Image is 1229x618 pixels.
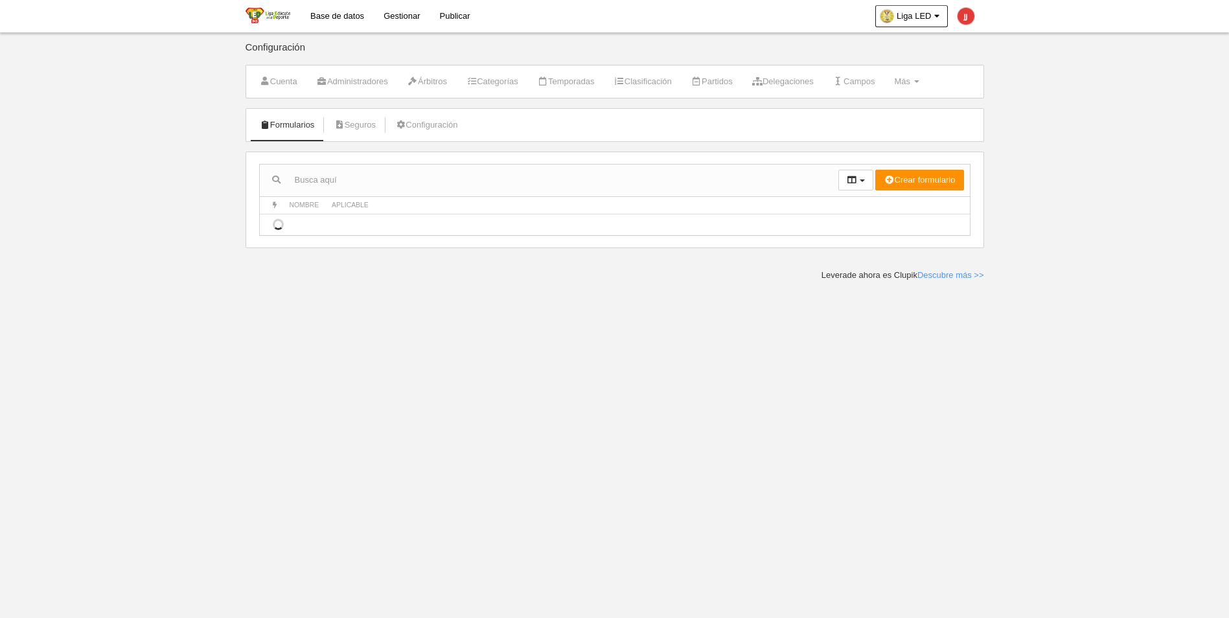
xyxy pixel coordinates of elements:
[531,72,602,91] a: Temporadas
[821,269,984,281] div: Leverade ahora es Clupik
[875,170,963,190] button: Crear formulario
[253,115,322,135] a: Formularios
[684,72,740,91] a: Partidos
[887,72,926,91] a: Más
[290,201,319,209] span: Nombre
[917,270,984,280] a: Descubre más >>
[332,201,369,209] span: Aplicable
[260,170,838,190] input: Busca aquí
[745,72,821,91] a: Delegaciones
[253,72,304,91] a: Cuenta
[327,115,383,135] a: Seguros
[880,10,893,23] img: Oa3ElrZntIAI.30x30.jpg
[894,76,910,86] span: Más
[400,72,454,91] a: Árbitros
[875,5,947,27] a: Liga LED
[388,115,465,135] a: Configuración
[246,42,984,65] div: Configuración
[246,8,290,23] img: Liga LED
[897,10,931,23] span: Liga LED
[958,8,974,25] img: c2l6ZT0zMHgzMCZmcz05JnRleHQ9SkomYmc9ZTUzOTM1.png
[826,72,882,91] a: Campos
[607,72,679,91] a: Clasificación
[459,72,525,91] a: Categorías
[310,72,395,91] a: Administradores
